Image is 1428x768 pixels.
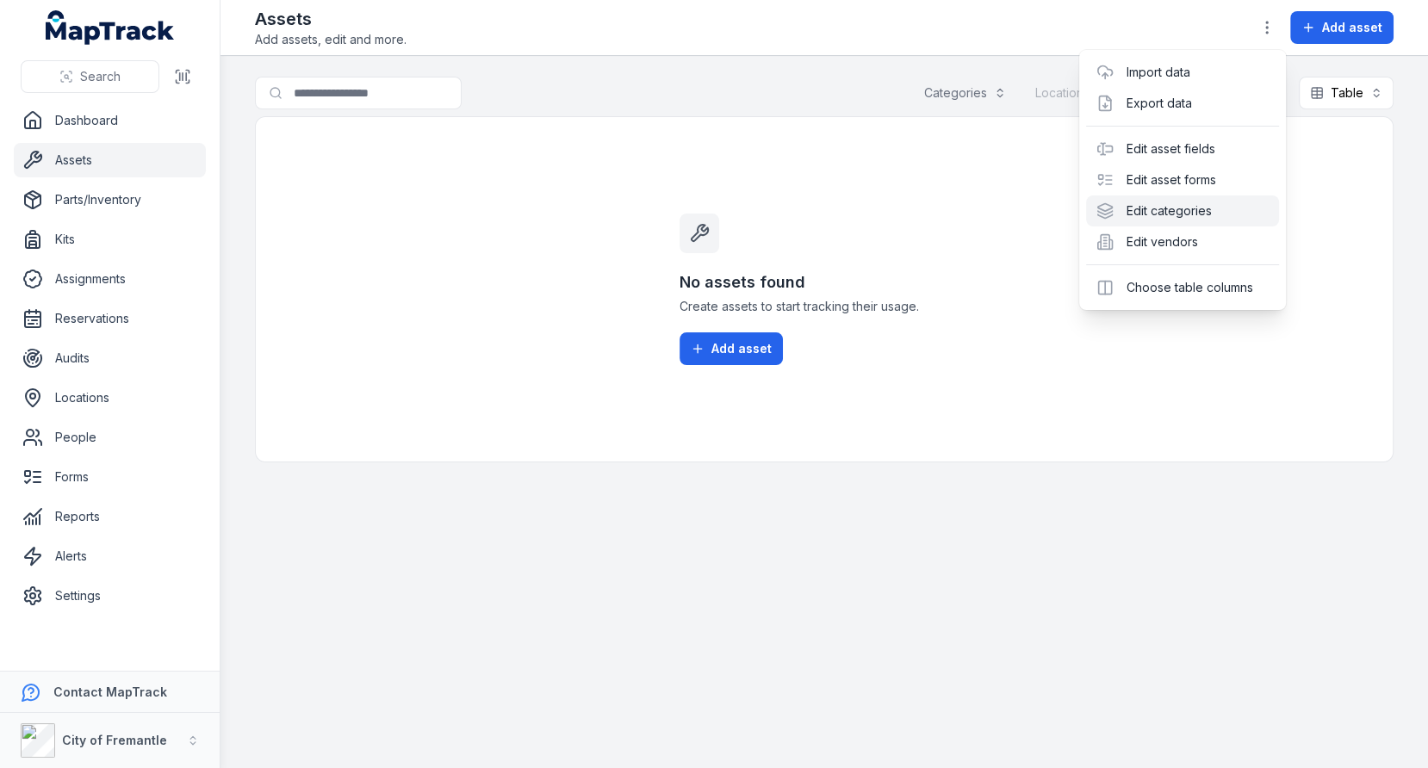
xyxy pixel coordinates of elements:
[1086,226,1279,257] div: Edit vendors
[1086,88,1279,119] div: Export data
[1086,272,1279,303] div: Choose table columns
[1086,133,1279,164] div: Edit asset fields
[1086,195,1279,226] div: Edit categories
[1086,164,1279,195] div: Edit asset forms
[1126,64,1189,81] a: Import data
